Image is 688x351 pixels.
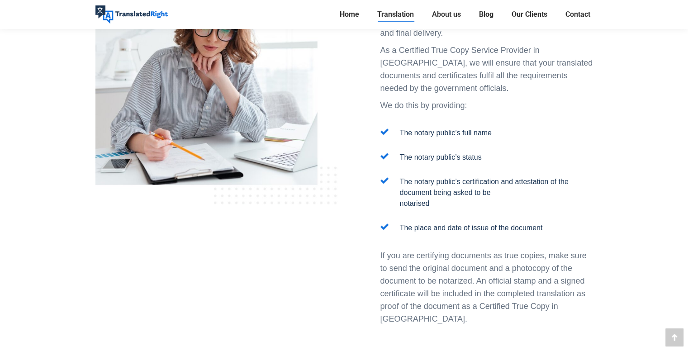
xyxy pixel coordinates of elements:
[400,128,492,138] p: The notary public’s full name
[509,8,550,21] a: Our Clients
[476,8,496,21] a: Blog
[400,223,543,233] p: The place and date of issue of the document
[429,8,464,21] a: About us
[432,10,461,19] span: About us
[512,10,547,19] span: Our Clients
[337,8,362,21] a: Home
[380,101,467,110] span: We do this by providing:
[375,8,417,21] a: Translation
[380,44,593,95] p: As a Certified True Copy Service Provider in [GEOGRAPHIC_DATA], we will ensure that your translat...
[479,10,493,19] span: Blog
[380,128,389,135] img: null
[377,10,414,19] span: Translation
[380,153,389,159] img: null
[380,249,593,325] p: If you are certifying documents as true copies, make sure to send the original document and a pho...
[340,10,359,19] span: Home
[380,177,389,184] img: null
[95,5,168,24] img: Translated Right
[400,152,482,163] p: The notary public’s status
[565,10,590,19] span: Contact
[400,176,593,209] p: The notary public’s certification and attestation of the document being asked to be notarised
[380,223,389,230] img: null
[563,8,593,21] a: Contact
